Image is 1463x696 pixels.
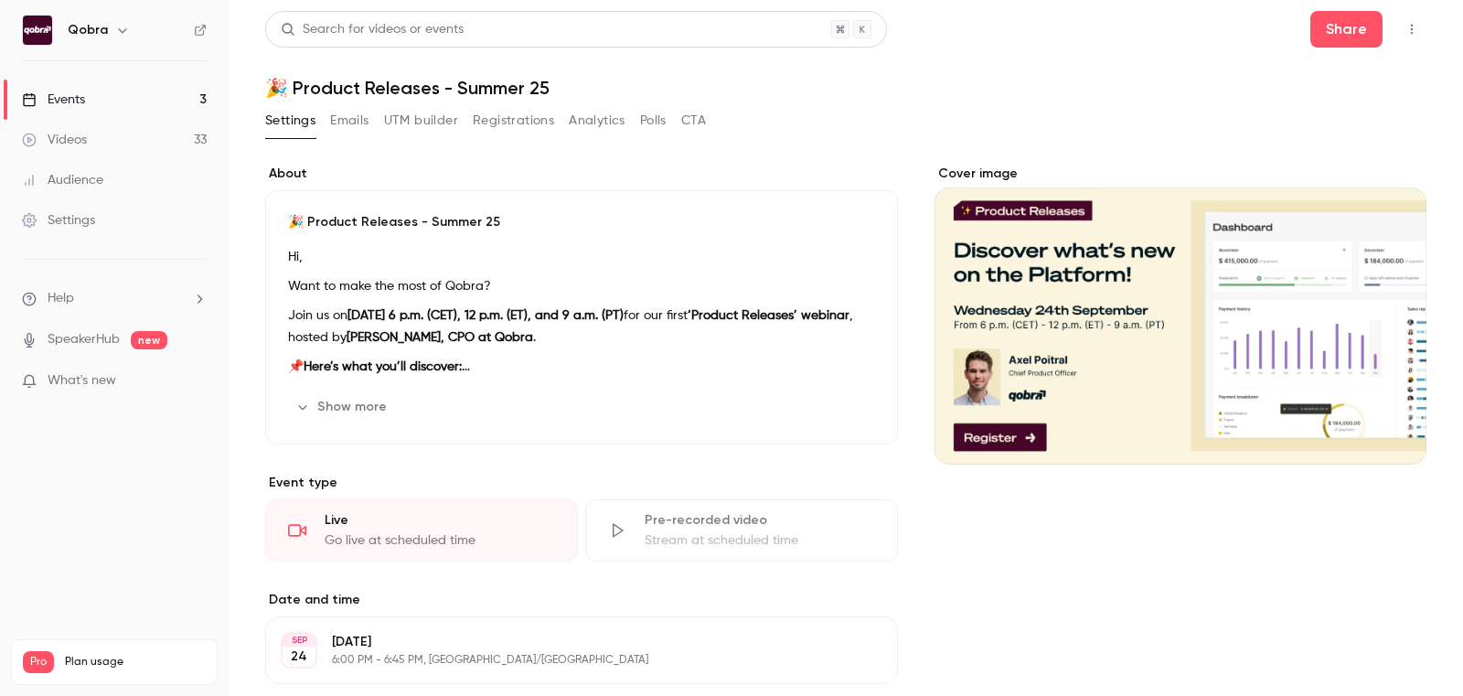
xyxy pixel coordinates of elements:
[473,106,554,135] button: Registrations
[640,106,667,135] button: Polls
[48,289,74,308] span: Help
[22,289,207,308] li: help-dropdown-opener
[1310,11,1383,48] button: Share
[569,106,625,135] button: Analytics
[934,165,1426,465] section: Cover image
[288,246,875,268] p: Hi,
[283,634,315,647] div: SEP
[332,653,801,668] p: 6:00 PM - 6:45 PM, [GEOGRAPHIC_DATA]/[GEOGRAPHIC_DATA]
[688,309,849,322] strong: ‘Product Releases’ webinar
[332,633,801,651] p: [DATE]
[681,106,706,135] button: CTA
[934,165,1426,183] label: Cover image
[288,392,398,422] button: Show more
[22,211,95,230] div: Settings
[325,531,555,550] div: Go live at scheduled time
[645,511,875,530] div: Pre-recorded video
[325,511,555,530] div: Live
[347,309,624,322] strong: [DATE] 6 p.m. (CET), 12 p.m. (ET), and 9 a.m. (PT)
[23,16,52,45] img: Qobra
[65,655,206,669] span: Plan usage
[645,531,875,550] div: Stream at scheduled time
[384,106,458,135] button: UTM builder
[281,20,464,39] div: Search for videos or events
[265,474,898,492] p: Event type
[288,305,875,348] p: Join us on for our first , hosted by .
[48,371,116,391] span: What's new
[131,331,167,349] span: new
[22,171,103,189] div: Audience
[330,106,368,135] button: Emails
[265,165,898,183] label: About
[265,591,898,609] label: Date and time
[265,106,315,135] button: Settings
[265,77,1426,99] h1: 🎉 Product Releases - Summer 25
[347,331,533,344] strong: [PERSON_NAME], CPO at Qobra
[304,360,470,373] strong: Here’s what you’ll discover:
[585,499,898,562] div: Pre-recorded videoStream at scheduled time
[288,275,875,297] p: Want to make the most of Qobra?
[291,648,307,666] p: 24
[288,356,875,378] p: 📌
[265,499,578,562] div: LiveGo live at scheduled time
[288,213,875,231] p: 🎉 Product Releases - Summer 25
[68,21,108,39] h6: Qobra
[22,131,87,149] div: Videos
[22,91,85,109] div: Events
[48,330,120,349] a: SpeakerHub
[23,651,54,673] span: Pro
